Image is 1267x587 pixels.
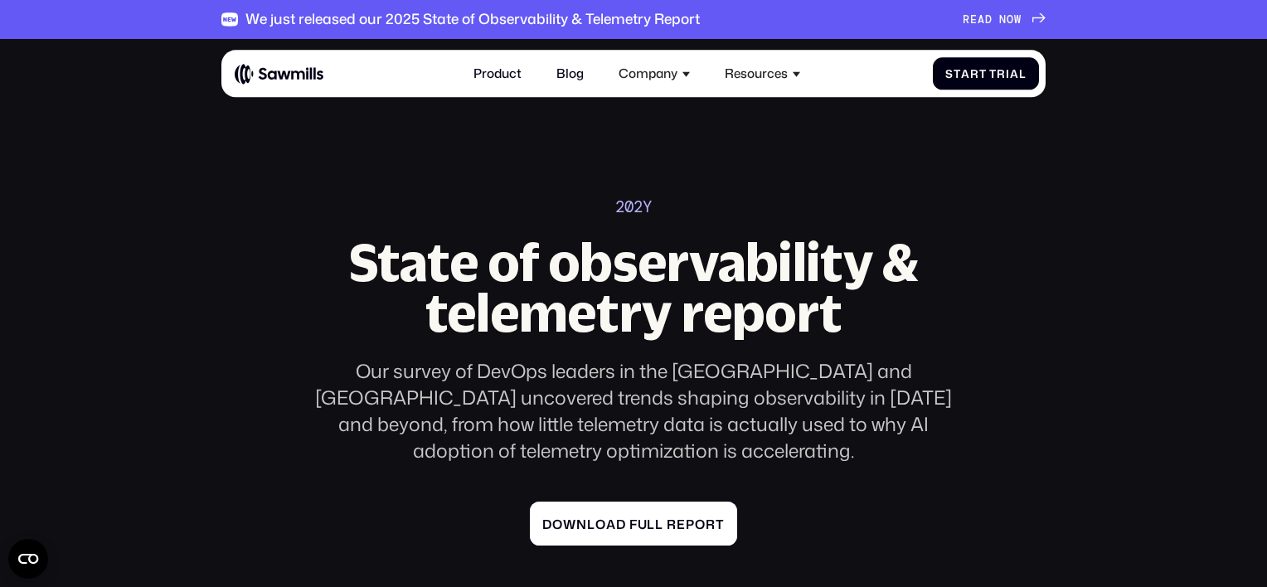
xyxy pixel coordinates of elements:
[715,56,809,90] div: Resources
[647,517,655,531] span: l
[970,13,978,27] span: E
[686,517,695,531] span: p
[985,13,993,27] span: D
[609,56,699,90] div: Company
[999,13,1007,27] span: N
[933,57,1039,90] a: StartTrial
[997,67,1006,80] span: r
[576,517,587,531] span: n
[615,198,652,217] div: 202Y
[552,517,563,531] span: o
[989,67,997,80] span: T
[1006,67,1010,80] span: i
[970,67,979,80] span: r
[655,517,663,531] span: l
[587,517,595,531] span: l
[595,517,606,531] span: o
[979,67,987,80] span: t
[706,517,716,531] span: r
[1010,67,1019,80] span: a
[546,56,593,90] a: Blog
[464,56,531,90] a: Product
[297,357,970,463] div: Our survey of DevOps leaders in the [GEOGRAPHIC_DATA] and [GEOGRAPHIC_DATA] uncovered trends shap...
[245,11,700,28] div: We just released our 2025 State of Observability & Telemetry Report
[563,517,576,531] span: w
[667,517,677,531] span: r
[619,66,677,81] div: Company
[8,539,48,579] button: Open CMP widget
[1014,13,1022,27] span: W
[638,517,648,531] span: u
[629,517,638,531] span: f
[716,517,725,531] span: t
[725,66,788,81] div: Resources
[695,517,706,531] span: o
[1007,13,1014,27] span: O
[963,13,970,27] span: R
[945,67,954,80] span: S
[297,236,970,339] h2: State of observability & telemetry report
[954,67,961,80] span: t
[1019,67,1027,80] span: l
[542,517,552,531] span: D
[606,517,616,531] span: a
[677,517,686,531] span: e
[616,517,626,531] span: d
[963,13,1045,27] a: READNOW
[961,67,970,80] span: a
[978,13,985,27] span: A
